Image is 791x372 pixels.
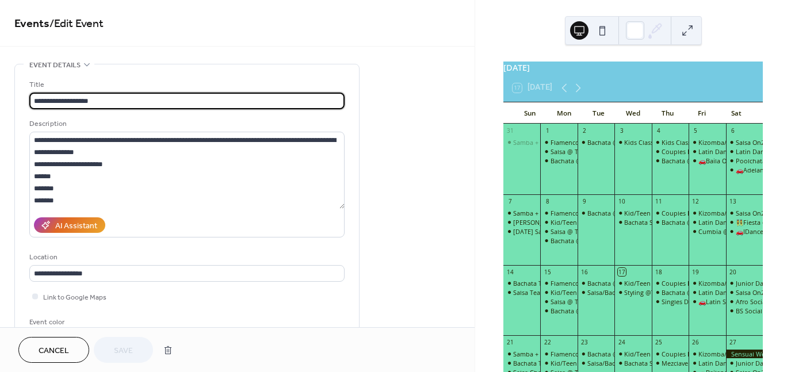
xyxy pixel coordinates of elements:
[736,218,781,227] div: 👯Fiesta @TGD
[652,218,689,227] div: Bachata @ TBB
[29,59,81,71] span: Event details
[540,297,577,306] div: Salsa @ TDP
[513,138,566,147] div: Samba + Kizomba
[726,166,763,174] div: 🚗Adelante Social OKC
[624,138,660,147] div: Kids Classes
[624,288,663,297] div: Styling @TBB
[506,268,514,276] div: 14
[587,359,647,367] div: Salsa/Bachata @LFC
[689,156,725,165] div: 🚗Baila OKC
[685,102,719,124] div: Fri
[29,251,342,263] div: Location
[580,268,589,276] div: 16
[698,209,767,217] div: Kizomba/Kompa @TDP
[513,288,553,297] div: Salsa Team💃🏻
[513,218,581,227] div: [PERSON_NAME] @ GG
[551,147,587,156] div: Salsa @ TDP
[689,297,725,306] div: 🚗Latin Social OKC
[540,156,577,165] div: Bachata @ TBB
[540,236,577,245] div: Bachata @ TBB
[544,339,552,347] div: 22
[540,209,577,217] div: Flamenco @SDB
[652,359,689,367] div: Mezclave @Shrine 🎵
[650,102,685,124] div: Thu
[726,147,763,156] div: Latin Dance Connect Group
[726,138,763,147] div: Salsa On2 @ Studio1
[551,288,600,297] div: Kid/Teen Classes
[39,345,69,357] span: Cancel
[652,279,689,287] div: Couples Bachata @TDP
[551,156,595,165] div: Bachata @ TBB
[578,138,614,147] div: Bachata @ TDP
[513,209,566,217] div: Samba + Kizomba
[506,197,514,205] div: 7
[729,268,737,276] div: 20
[662,359,724,367] div: Mezclave @Shrine 🎵
[618,197,626,205] div: 10
[506,127,514,135] div: 31
[652,156,689,165] div: Bachata @ TBB
[503,227,540,236] div: Sunday Salsa @GG
[540,306,577,315] div: Bachata @ TBB
[503,218,540,227] div: Rueda @ GG
[551,306,595,315] div: Bachata @ TBB
[624,209,674,217] div: Kid/Teen Classes
[544,268,552,276] div: 15
[726,156,763,165] div: Poolchata @ Collinsville
[698,138,767,147] div: Kizomba/Kompa @TDP
[540,288,577,297] div: Kid/Teen Classes
[689,218,725,227] div: Latin Dance@ToD
[587,350,632,358] div: Bachata @ TDP
[689,138,725,147] div: Kizomba/Kompa @TDP
[652,138,689,147] div: Kids Classes
[726,359,763,367] div: Junior Dance w/LFC
[662,218,706,227] div: Bachata @ TBB
[662,209,731,217] div: Couples Bachata @TDP
[614,138,651,147] div: Kids Classes
[503,62,763,74] div: [DATE]
[551,297,587,306] div: Salsa @ TDP
[624,218,686,227] div: Bachata Social @TBB
[503,288,540,297] div: Salsa Team💃🏻
[578,279,614,287] div: Bachata @ TDP
[655,197,663,205] div: 11
[698,297,754,306] div: 🚗Latin Social OKC
[698,147,789,156] div: Latin Dance@[PERSON_NAME]
[513,350,566,358] div: Samba + Kizomba
[614,288,651,297] div: Styling @TBB
[689,350,725,358] div: Kizomba/Kompa @TDP
[578,288,614,297] div: Salsa/Bachata @LFC
[513,102,547,124] div: Sun
[726,209,763,217] div: Salsa On2 @ Studio1
[503,138,540,147] div: Samba + Kizomba
[513,227,567,236] div: [DATE] Salsa @GG
[729,127,737,135] div: 6
[624,350,674,358] div: Kid/Teen Classes
[689,227,725,236] div: Cumbia @ Elote
[18,337,89,363] button: Cancel
[618,127,626,135] div: 3
[587,209,632,217] div: Bachata @ TDP
[544,127,552,135] div: 1
[662,297,759,306] div: Singles Dance @[PERSON_NAME]
[540,350,577,358] div: Flamenco @SDB
[689,279,725,287] div: Kizomba/Kompa @TDP
[614,279,651,287] div: Kid/Teen Classes
[582,102,616,124] div: Tue
[587,138,632,147] div: Bachata @ TDP
[689,147,725,156] div: Latin Dance@ToD
[662,156,706,165] div: Bachata @ TBB
[689,359,725,367] div: Latin Dance@ToD
[551,209,599,217] div: Flamenco @SDB
[652,288,689,297] div: Bachata @ TBB
[729,339,737,347] div: 27
[49,13,104,35] span: / Edit Event
[580,127,589,135] div: 2
[551,350,599,358] div: Flamenco @SDB
[34,217,105,233] button: AI Assistant
[692,127,700,135] div: 5
[662,350,731,358] div: Couples Bachata @TDP
[580,197,589,205] div: 9
[655,127,663,135] div: 4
